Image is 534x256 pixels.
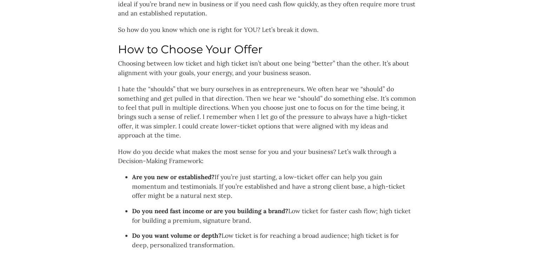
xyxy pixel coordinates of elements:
strong: Do you need fast income or are you building a brand? [132,207,288,215]
p: Choosing between low ticket and high ticket isn’t about one being “better” than the other. It’s a... [118,59,416,78]
p: I hate the “shoulds” that we bury ourselves in as entrepreneurs. We often hear we “should” do som... [118,85,416,140]
p: So how do you know which one is right for YOU? Let’s break it down. [118,25,416,34]
h2: How to Choose Your Offer [118,43,416,56]
li: If you’re just starting, a low-ticket offer can help you gain momentum and testimonials. If you’r... [132,173,416,200]
li: Low ticket for faster cash flow; high ticket for building a premium, signature brand. [132,207,416,225]
strong: Are you new or established? [132,173,215,181]
p: How do you decide what makes the most sense for you and your business? Let’s walk through a Decis... [118,147,416,166]
li: Low ticket is for reaching a broad audience; high ticket is for deep, personalized transformation. [132,231,416,250]
strong: Do you want volume or depth? [132,231,222,240]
